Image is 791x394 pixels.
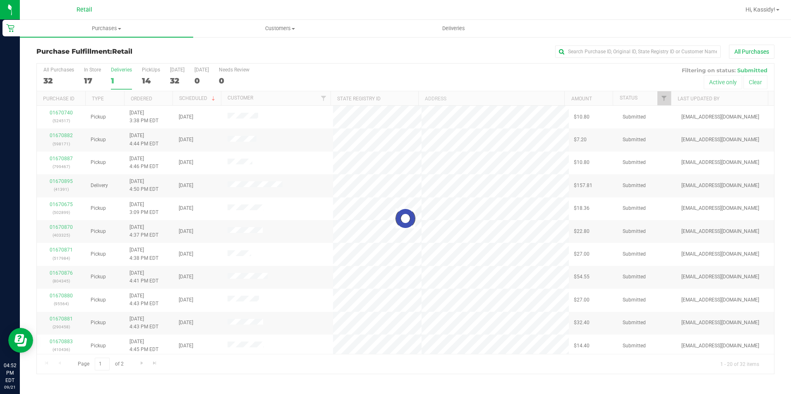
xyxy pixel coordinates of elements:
iframe: Resource center [8,328,33,353]
button: All Purchases [729,45,774,59]
input: Search Purchase ID, Original ID, State Registry ID or Customer Name... [555,45,721,58]
a: Deliveries [367,20,540,37]
span: Customers [194,25,366,32]
inline-svg: Retail [6,24,14,32]
span: Deliveries [431,25,476,32]
a: Customers [193,20,367,37]
span: Retail [112,47,132,55]
span: Retail [77,6,92,13]
h3: Purchase Fulfillment: [36,48,283,55]
span: Hi, Kassidy! [745,6,775,13]
span: Purchases [20,25,193,32]
p: 09/21 [4,384,16,390]
p: 04:52 PM EDT [4,362,16,384]
a: Purchases [20,20,193,37]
